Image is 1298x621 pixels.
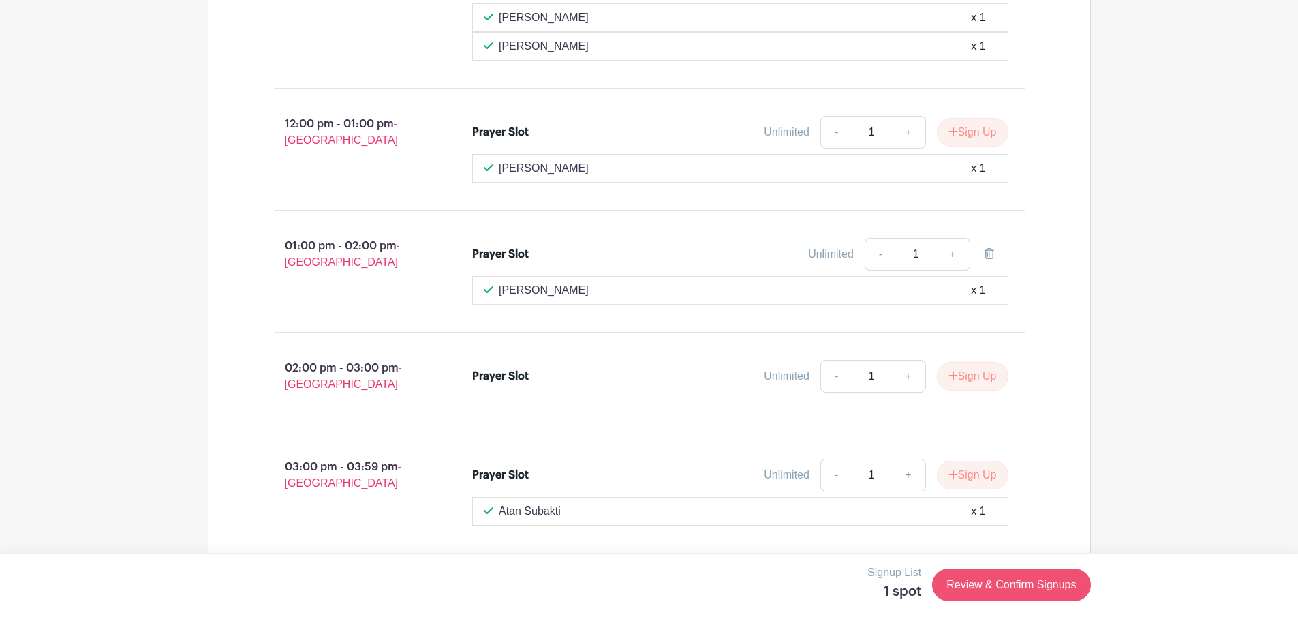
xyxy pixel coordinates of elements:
button: Sign Up [937,118,1008,147]
p: [PERSON_NAME] [499,282,589,299]
p: 02:00 pm - 03:00 pm [252,354,451,398]
a: + [891,459,925,491]
a: + [891,116,925,149]
div: x 1 [971,503,985,519]
a: - [865,238,896,271]
div: Prayer Slot [472,368,529,384]
div: Prayer Slot [472,124,529,140]
h5: 1 spot [867,584,921,600]
a: - [820,116,852,149]
div: x 1 [971,38,985,55]
a: + [936,238,970,271]
div: Unlimited [808,246,854,262]
a: Review & Confirm Signups [932,569,1090,601]
div: Unlimited [764,467,809,483]
button: Sign Up [937,461,1008,489]
div: Unlimited [764,124,809,140]
p: Signup List [867,564,921,581]
p: [PERSON_NAME] [499,38,589,55]
div: Prayer Slot [472,246,529,262]
div: x 1 [971,160,985,177]
p: 01:00 pm - 02:00 pm [252,232,451,276]
p: Atan Subakti [499,503,561,519]
div: x 1 [971,282,985,299]
p: [PERSON_NAME] [499,160,589,177]
button: Sign Up [937,362,1008,391]
div: Prayer Slot [472,467,529,483]
p: 12:00 pm - 01:00 pm [252,110,451,154]
p: [PERSON_NAME] [499,10,589,26]
div: Unlimited [764,368,809,384]
a: - [820,459,852,491]
div: x 1 [971,10,985,26]
a: + [891,360,925,393]
a: - [820,360,852,393]
p: 03:00 pm - 03:59 pm [252,453,451,497]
